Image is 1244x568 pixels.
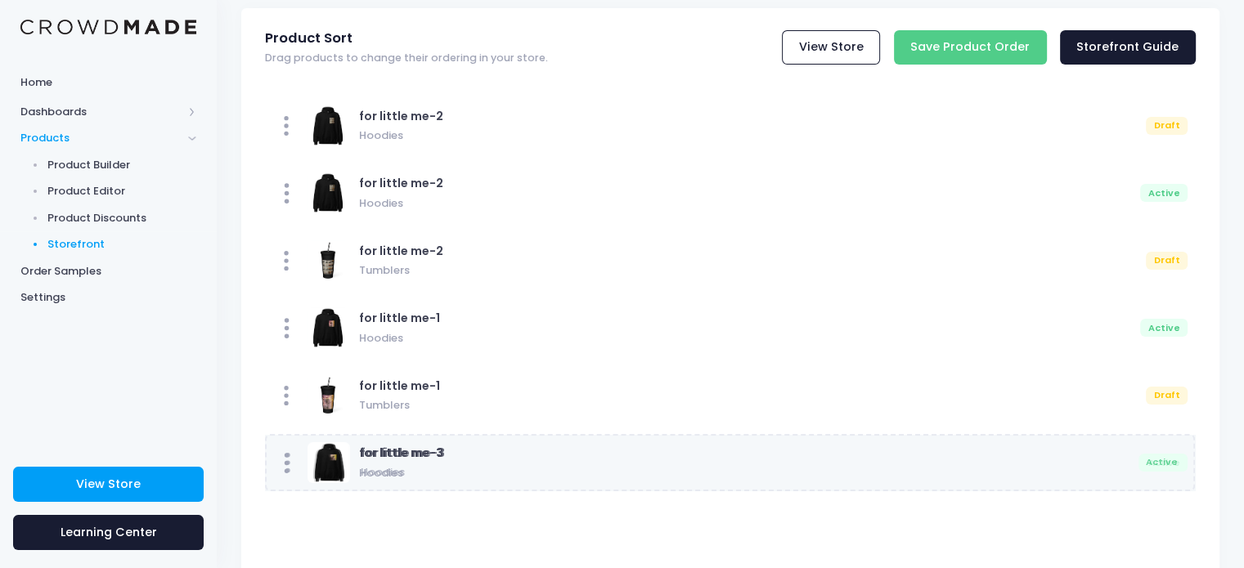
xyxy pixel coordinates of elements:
[1140,184,1188,202] div: Active
[1146,252,1188,270] div: Draft
[20,289,196,306] span: Settings
[359,175,443,191] span: for little me-2
[20,20,196,35] img: Logo
[359,327,1134,346] span: Hoodies
[47,210,197,226] span: Product Discounts
[61,524,157,540] span: Learning Center
[13,515,204,550] a: Learning Center
[265,52,548,65] span: Drag products to change their ordering in your store.
[20,104,182,120] span: Dashboards
[47,157,197,173] span: Product Builder
[47,236,197,253] span: Storefront
[265,30,353,47] span: Product Sort
[1140,454,1188,472] div: Active
[20,74,196,91] span: Home
[1060,30,1196,65] a: Storefront Guide
[359,125,1140,144] span: Hoodies
[359,260,1140,279] span: Tumblers
[359,462,1134,481] span: Hoodies
[13,467,204,502] a: View Store
[47,183,197,199] span: Product Editor
[359,395,1140,414] span: Tumblers
[359,243,443,259] span: for little me-2
[1140,319,1188,337] div: Active
[359,445,443,461] span: for little me-3
[1146,117,1188,135] div: Draft
[359,192,1134,211] span: Hoodies
[1146,387,1188,405] div: Draft
[359,108,443,124] span: for little me-2
[894,30,1047,65] input: Save Product Order
[20,263,196,280] span: Order Samples
[782,30,880,65] a: View Store
[20,130,182,146] span: Products
[76,476,141,492] span: View Store
[359,310,440,326] span: for little me-1
[359,378,440,394] span: for little me-1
